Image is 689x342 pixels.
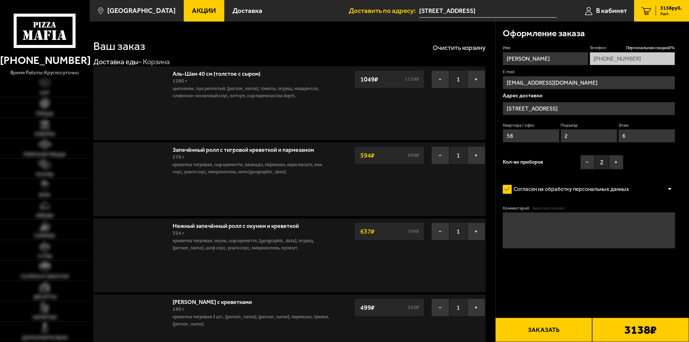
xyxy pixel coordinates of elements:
[358,301,376,314] strong: 499 ₽
[358,149,376,162] strong: 594 ₽
[173,313,333,328] p: креветка тигровая 5 шт., [PERSON_NAME], [PERSON_NAME], пармезан, гренки, [PERSON_NAME].
[404,77,420,82] s: 1154 ₽
[449,146,467,164] span: 1
[173,296,259,305] a: [PERSON_NAME] с креветками
[407,305,420,310] s: 562 ₽
[33,315,57,320] span: Напитки
[24,152,66,157] span: Римская пицца
[173,154,184,160] span: 278 г
[495,318,592,342] button: Заказать
[433,44,486,51] button: Очистить корзину
[467,222,485,240] button: +
[503,122,559,128] label: Квартира / офис
[22,336,68,341] span: Дополнительно
[20,274,69,279] span: Салаты и закуски
[467,70,485,88] button: +
[503,205,675,211] label: Комментарий
[143,57,170,66] div: Корзина
[596,7,627,14] span: В кабинет
[36,213,53,218] span: Обеды
[36,172,53,177] span: Роллы
[503,69,675,75] label: E-mail
[533,205,564,211] span: (необязательно)
[358,225,376,238] strong: 637 ₽
[431,299,449,317] button: −
[503,76,675,89] input: @
[36,111,53,116] span: Пицца
[233,7,262,14] span: Доставка
[173,144,321,153] a: Запечённый ролл с тигровой креветкой и пармезаном
[173,68,268,77] a: Аль-Шам 40 см (толстое с сыром)
[595,155,609,169] span: 2
[618,122,675,128] label: Этаж
[173,220,306,229] a: Нежный запечённый ролл с окунем и креветкой
[419,4,557,18] span: Искровский проспект, 8к3
[467,146,485,164] button: +
[609,155,623,169] button: +
[431,146,449,164] button: −
[449,222,467,240] span: 1
[40,91,50,96] span: Хит
[107,7,175,14] span: [GEOGRAPHIC_DATA]
[467,299,485,317] button: +
[173,161,333,175] p: креветка тигровая, Сыр креметте, авокадо, пармезан, икра масаго, яки соус, унаги соус, микрозелен...
[38,254,52,259] span: Супы
[358,72,380,86] strong: 1049 ₽
[449,70,467,88] span: 1
[407,153,420,158] s: 699 ₽
[503,29,585,38] h3: Оформление заказа
[34,234,55,239] span: Горячее
[503,93,675,98] p: Адрес доставки
[93,57,142,66] a: Доставка еды-
[660,6,682,11] span: 3138 руб.
[590,45,675,51] label: Телефон
[580,155,595,169] button: −
[39,193,51,198] span: WOK
[503,160,543,165] span: Кол-во приборов
[431,222,449,240] button: −
[431,70,449,88] button: −
[419,4,557,18] input: Ваш адрес доставки
[173,230,184,236] span: 324 г
[660,11,682,16] span: 5 шт.
[34,132,55,137] span: Наборы
[407,229,420,234] s: 749 ₽
[503,182,636,196] label: Согласен на обработку персональных данных
[561,122,617,128] label: Подъезд
[192,7,216,14] span: Акции
[173,306,184,312] span: 180 г
[590,52,675,65] input: +7 (
[349,7,419,14] span: Доставить по адресу:
[93,40,145,52] h1: Ваш заказ
[173,78,187,84] span: 1280 г
[624,324,657,336] b: 3138 ₽
[626,45,675,51] span: Персональная скидка 0 %
[33,295,56,300] span: Десерты
[503,45,588,51] label: Имя
[503,52,588,65] input: Имя
[449,299,467,317] span: 1
[173,237,333,252] p: креветка тигровая, окунь, Сыр креметте, [GEOGRAPHIC_DATA], огурец, [PERSON_NAME], шеф соус, унаги...
[173,85,333,99] p: цыпленок, лук репчатый, [PERSON_NAME], томаты, огурец, моцарелла, сливочно-чесночный соус, кетчуп...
